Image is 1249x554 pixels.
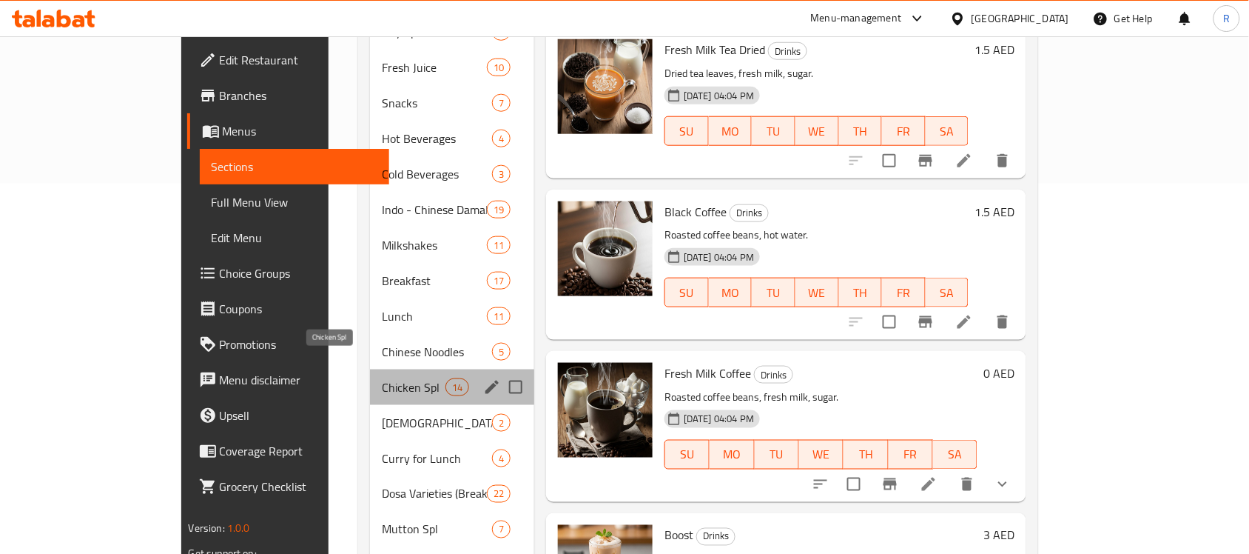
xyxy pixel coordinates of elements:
[492,165,511,183] div: items
[492,94,511,112] div: items
[955,313,973,331] a: Edit menu item
[664,39,765,61] span: Fresh Milk Tea Dried
[493,132,510,146] span: 4
[882,116,926,146] button: FR
[227,518,250,538] span: 1.0.0
[795,278,839,307] button: WE
[187,256,390,291] a: Choice Groups
[664,116,709,146] button: SU
[382,130,492,147] span: Hot Beverages
[985,143,1020,178] button: delete
[805,444,838,465] span: WE
[382,59,486,76] span: Fresh Juice
[370,227,534,263] div: Milkshakes11
[487,485,511,503] div: items
[370,263,534,298] div: Breakfast17
[382,307,486,325] span: Lunch
[487,307,511,325] div: items
[212,229,378,247] span: Edit Menu
[382,521,492,538] div: Mutton Spl
[492,414,511,432] div: items
[189,518,225,538] span: Version:
[811,10,902,27] div: Menu-management
[715,121,747,142] span: MO
[709,278,753,307] button: MO
[382,165,492,183] span: Cold Beverages
[839,116,883,146] button: TH
[488,238,510,253] span: 11
[758,282,790,304] span: TU
[932,282,963,304] span: SA
[493,452,510,466] span: 4
[370,476,534,512] div: Dosa Varieties (Breakfast & Dinner)22
[799,440,844,470] button: WE
[488,61,510,75] span: 10
[664,524,693,547] span: Boost
[187,469,390,504] a: Grocery Checklist
[446,381,468,395] span: 14
[671,121,703,142] span: SU
[370,405,534,441] div: [DEMOGRAPHIC_DATA] Dinner Curries2
[920,475,937,493] a: Edit menu item
[493,523,510,537] span: 7
[220,478,378,495] span: Grocery Checklist
[671,282,703,304] span: SU
[801,121,833,142] span: WE
[888,121,920,142] span: FR
[220,300,378,318] span: Coupons
[493,167,510,181] span: 3
[187,78,390,113] a: Branches
[382,201,486,218] span: Indo - Chinese Damaka
[370,370,534,405] div: Chicken Spl14edit
[983,363,1014,384] h6: 0 AED
[761,444,793,465] span: TU
[382,485,486,503] div: Dosa Varieties (Breakfast & Dinner)
[220,371,378,389] span: Menu disclaimer
[487,59,511,76] div: items
[678,412,760,426] span: [DATE] 04:04 PM
[926,278,969,307] button: SA
[370,441,534,476] div: Curry for Lunch4
[710,440,754,470] button: MO
[382,94,492,112] span: Snacks
[926,116,969,146] button: SA
[493,416,510,430] span: 2
[795,116,839,146] button: WE
[664,64,969,83] p: Dried tea leaves, fresh milk, sugar.
[558,39,653,134] img: Fresh Milk Tea Dried
[220,87,378,104] span: Branches
[664,362,751,384] span: Fresh Milk Coffee
[382,450,492,467] div: Curry for Lunch
[845,282,877,304] span: TH
[908,143,943,178] button: Branch-specific-item
[730,204,769,222] div: Drinks
[382,236,486,254] span: Milkshakes
[983,525,1014,546] h6: 3 AED
[908,304,943,340] button: Branch-specific-item
[974,39,1014,60] h6: 1.5 AED
[382,343,492,361] div: Chinese Noodles
[220,407,378,424] span: Upsell
[664,226,969,244] p: Roasted coffee beans, hot water.
[187,291,390,327] a: Coupons
[493,96,510,110] span: 7
[492,521,511,538] div: items
[697,528,735,545] span: Drinks
[382,414,492,432] div: Indo-Chinese Dinner Curries
[849,444,882,465] span: TH
[664,201,727,223] span: Black Coffee
[985,467,1020,502] button: show more
[200,220,390,256] a: Edit Menu
[370,334,534,370] div: Chinese Noodles5
[730,204,768,221] span: Drinks
[492,343,511,361] div: items
[752,116,795,146] button: TU
[994,475,1011,493] svg: Show Choices
[488,274,510,288] span: 17
[755,367,792,384] span: Drinks
[754,366,793,384] div: Drinks
[220,264,378,282] span: Choice Groups
[715,282,747,304] span: MO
